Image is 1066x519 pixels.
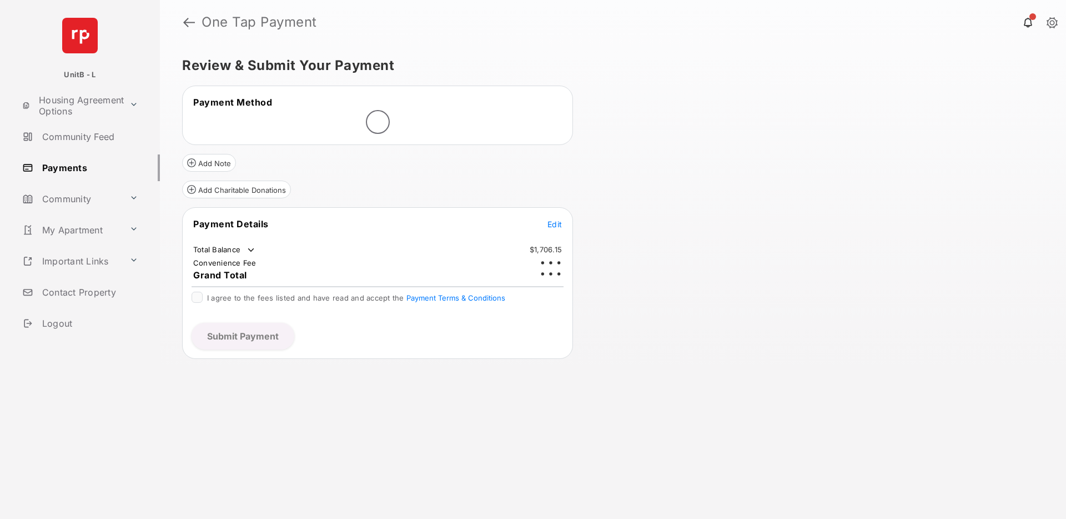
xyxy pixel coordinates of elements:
a: Community Feed [18,123,160,150]
a: Logout [18,310,160,337]
img: svg+xml;base64,PHN2ZyB4bWxucz0iaHR0cDovL3d3dy53My5vcmcvMjAwMC9zdmciIHdpZHRoPSI2NCIgaGVpZ2h0PSI2NC... [62,18,98,53]
button: I agree to the fees listed and have read and accept the [406,293,505,302]
a: Important Links [18,248,125,275]
a: Payments [18,154,160,181]
h5: Review & Submit Your Payment [182,59,1035,72]
span: Payment Method [193,97,272,108]
a: Housing Agreement Options [18,92,125,119]
span: Payment Details [193,218,269,229]
td: $1,706.15 [529,244,562,254]
button: Add Charitable Donations [182,181,291,198]
button: Add Note [182,154,236,172]
span: Edit [547,219,562,229]
button: Edit [547,218,562,229]
td: Total Balance [193,244,257,256]
p: UnitB - L [64,69,95,81]
a: My Apartment [18,217,125,243]
a: Community [18,186,125,212]
strong: One Tap Payment [202,16,317,29]
button: Submit Payment [192,323,294,350]
a: Contact Property [18,279,160,306]
span: I agree to the fees listed and have read and accept the [207,293,505,302]
td: Convenience Fee [193,258,257,268]
span: Grand Total [193,270,247,281]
